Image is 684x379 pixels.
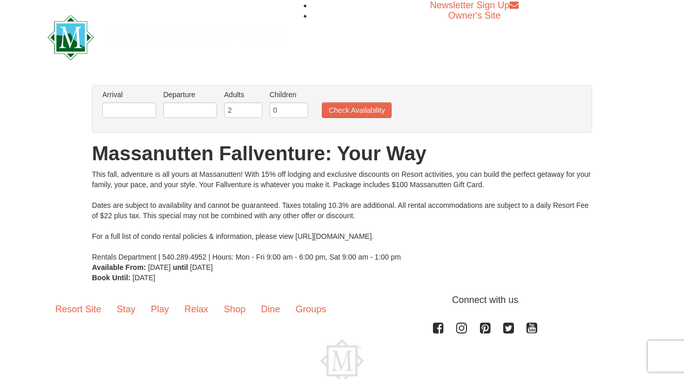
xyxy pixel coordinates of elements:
span: [DATE] [148,263,170,271]
span: [DATE] [190,263,213,271]
a: Dine [253,293,288,325]
span: [DATE] [133,274,156,282]
h1: Massanutten Fallventure: Your Way [92,143,592,164]
strong: Book Until: [92,274,131,282]
p: Connect with us [48,293,636,307]
strong: Available From: [92,263,146,271]
strong: until [173,263,188,271]
img: Massanutten Resort Logo [48,15,284,60]
a: Stay [109,293,143,325]
a: Play [143,293,177,325]
label: Departure [163,89,217,100]
a: Resort Site [48,293,109,325]
div: This fall, adventure is all yours at Massanutten! With 15% off lodging and exclusive discounts on... [92,169,592,262]
a: Groups [288,293,334,325]
button: Check Availability [322,102,392,118]
a: Owner's Site [448,10,501,21]
label: Adults [224,89,262,100]
a: Relax [177,293,216,325]
label: Children [270,89,308,100]
label: Arrival [102,89,156,100]
a: Massanutten Resort [48,24,284,48]
a: Shop [216,293,253,325]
